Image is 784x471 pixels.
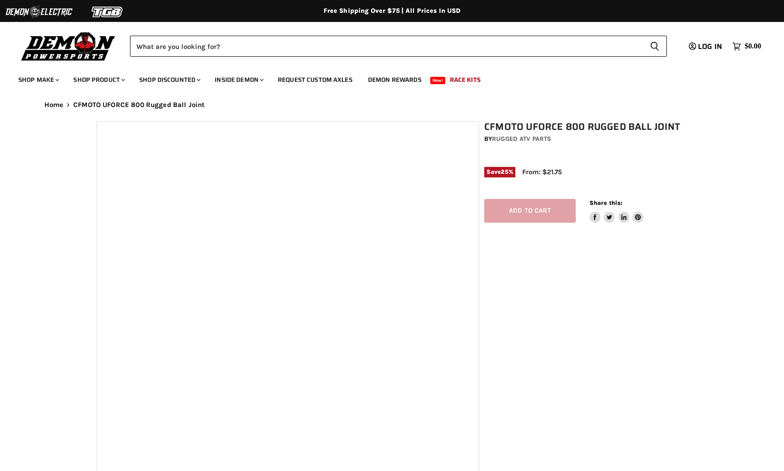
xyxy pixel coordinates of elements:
[589,199,622,206] span: Share this:
[18,30,119,62] img: Demon Powersports
[11,70,65,89] a: Shop Make
[484,134,693,144] div: by
[361,70,428,89] a: Demon Rewards
[66,70,130,89] a: Shop Product
[589,199,644,223] aside: Share this:
[44,101,64,109] a: Home
[484,121,693,133] h1: CFMOTO UFORCE 800 Rugged Ball Joint
[271,70,359,89] a: Request Custom Axles
[26,101,758,109] nav: Breadcrumbs
[73,3,142,21] img: TGB Logo 2
[501,168,508,175] span: 25
[443,70,487,89] a: Race Kits
[745,42,761,51] span: $0.00
[5,3,73,21] img: Demon Electric Logo 2
[698,41,722,52] span: Log in
[130,36,667,57] form: Product
[132,70,206,89] a: Shop Discounted
[73,101,205,109] span: CFMOTO UFORCE 800 Rugged Ball Joint
[492,135,551,143] a: Rugged ATV Parts
[11,67,759,89] ul: Main menu
[430,77,446,84] span: New!
[208,70,269,89] a: Inside Demon
[522,168,562,176] span: From: $21.75
[685,43,728,51] a: Log in
[643,36,667,57] button: Search
[130,36,643,57] input: Search
[26,7,758,15] div: Free Shipping Over $75 | All Prices In USD
[484,167,515,177] span: Save %
[728,40,766,53] a: $0.00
